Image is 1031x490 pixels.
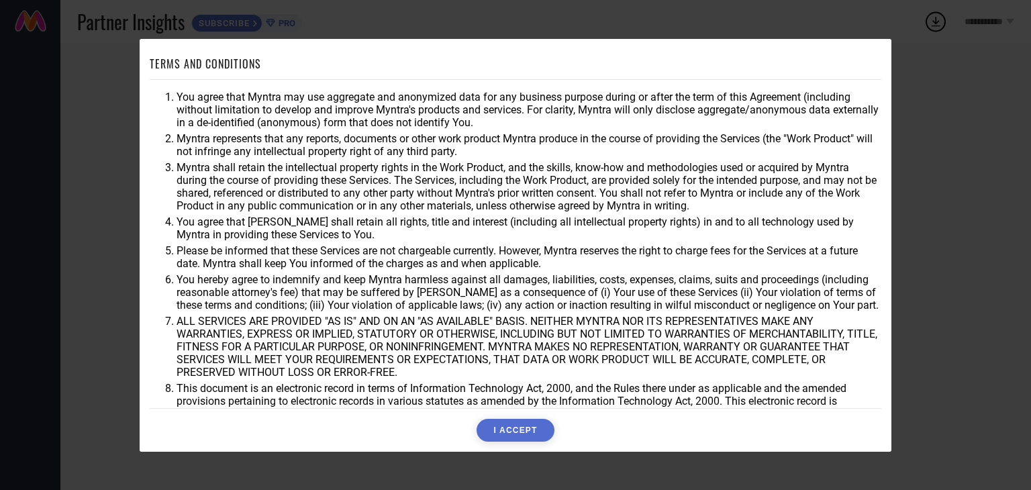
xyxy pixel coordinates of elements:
[177,315,881,379] li: ALL SERVICES ARE PROVIDED "AS IS" AND ON AN "AS AVAILABLE" BASIS. NEITHER MYNTRA NOR ITS REPRESEN...
[150,56,261,72] h1: TERMS AND CONDITIONS
[477,419,554,442] button: I ACCEPT
[177,161,881,212] li: Myntra shall retain the intellectual property rights in the Work Product, and the skills, know-ho...
[177,132,881,158] li: Myntra represents that any reports, documents or other work product Myntra produce in the course ...
[177,273,881,311] li: You hereby agree to indemnify and keep Myntra harmless against all damages, liabilities, costs, e...
[177,91,881,129] li: You agree that Myntra may use aggregate and anonymized data for any business purpose during or af...
[177,244,881,270] li: Please be informed that these Services are not chargeable currently. However, Myntra reserves the...
[177,215,881,241] li: You agree that [PERSON_NAME] shall retain all rights, title and interest (including all intellect...
[177,382,881,420] li: This document is an electronic record in terms of Information Technology Act, 2000, and the Rules...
